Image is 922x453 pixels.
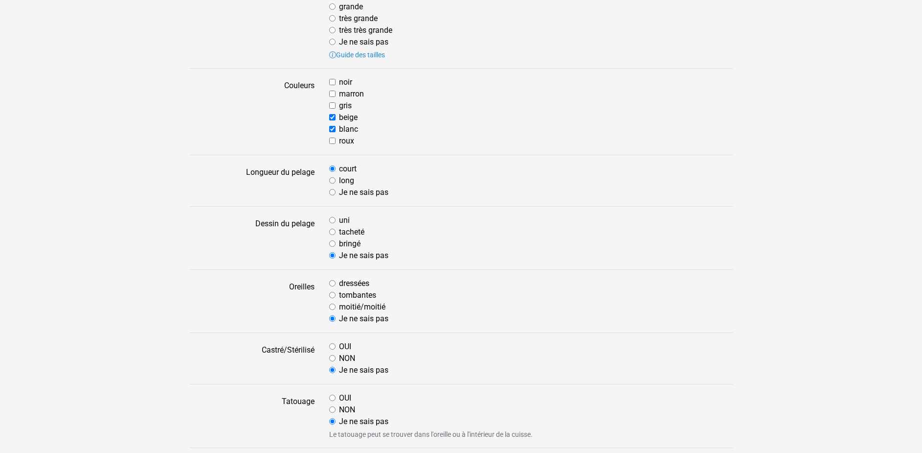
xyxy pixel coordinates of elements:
[329,189,336,195] input: Je ne sais pas
[329,304,336,310] input: moitié/moitié
[329,252,336,259] input: Je ne sais pas
[329,315,336,322] input: Je ne sais pas
[329,355,336,361] input: NON
[329,343,336,350] input: OUI
[182,278,322,325] label: Oreilles
[339,13,378,24] label: très grande
[329,240,336,247] input: bringé
[329,229,336,235] input: tacheté
[329,51,385,59] a: Guide des tailles
[339,88,364,100] label: marron
[339,163,357,175] label: court
[182,163,322,198] label: Longueur du pelage
[339,301,385,313] label: moitié/moitié
[329,217,336,223] input: uni
[329,395,336,401] input: OUI
[329,292,336,298] input: tombantes
[339,404,355,416] label: NON
[182,215,322,262] label: Dessin du pelage
[339,238,360,250] label: bringé
[339,341,351,353] label: OUI
[329,177,336,184] input: long
[339,215,350,226] label: uni
[339,123,358,135] label: blanc
[339,313,388,325] label: Je ne sais pas
[339,416,388,428] label: Je ne sais pas
[339,278,369,289] label: dressées
[329,429,733,440] small: Le tatouage peut se trouver dans l'oreille ou à l'intérieur de la cuisse.
[339,135,354,147] label: roux
[182,392,322,440] label: Tatouage
[339,289,376,301] label: tombantes
[329,406,336,413] input: NON
[339,175,354,187] label: long
[329,418,336,425] input: Je ne sais pas
[329,3,336,10] input: grande
[182,341,322,376] label: Castré/Stérilisé
[339,250,388,262] label: Je ne sais pas
[339,364,388,376] label: Je ne sais pas
[339,226,364,238] label: tacheté
[329,367,336,373] input: Je ne sais pas
[329,39,336,45] input: Je ne sais pas
[339,112,358,123] label: beige
[339,353,355,364] label: NON
[329,166,336,172] input: court
[339,392,351,404] label: OUI
[339,76,352,88] label: noir
[339,24,392,36] label: très très grande
[339,100,352,112] label: gris
[329,15,336,22] input: très grande
[182,76,322,147] label: Couleurs
[339,1,363,13] label: grande
[339,187,388,198] label: Je ne sais pas
[329,280,336,286] input: dressées
[329,27,336,33] input: très très grande
[339,36,388,48] label: Je ne sais pas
